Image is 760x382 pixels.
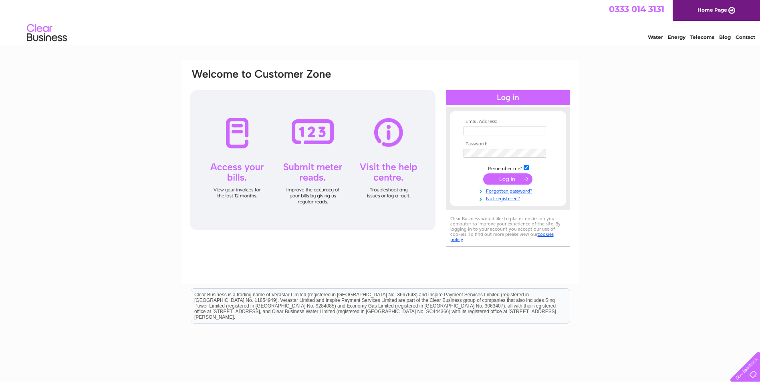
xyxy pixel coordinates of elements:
[483,173,532,185] input: Submit
[609,4,664,14] a: 0333 014 3131
[719,34,731,40] a: Blog
[668,34,685,40] a: Energy
[690,34,714,40] a: Telecoms
[446,212,570,247] div: Clear Business would like to place cookies on your computer to improve your experience of the sit...
[648,34,663,40] a: Water
[464,194,554,202] a: Not registered?
[462,164,554,172] td: Remember me?
[736,34,755,40] a: Contact
[462,119,554,125] th: Email Address:
[464,187,554,194] a: Forgotten password?
[26,21,67,45] img: logo.png
[450,231,554,242] a: cookies policy
[191,4,570,39] div: Clear Business is a trading name of Verastar Limited (registered in [GEOGRAPHIC_DATA] No. 3667643...
[462,141,554,147] th: Password:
